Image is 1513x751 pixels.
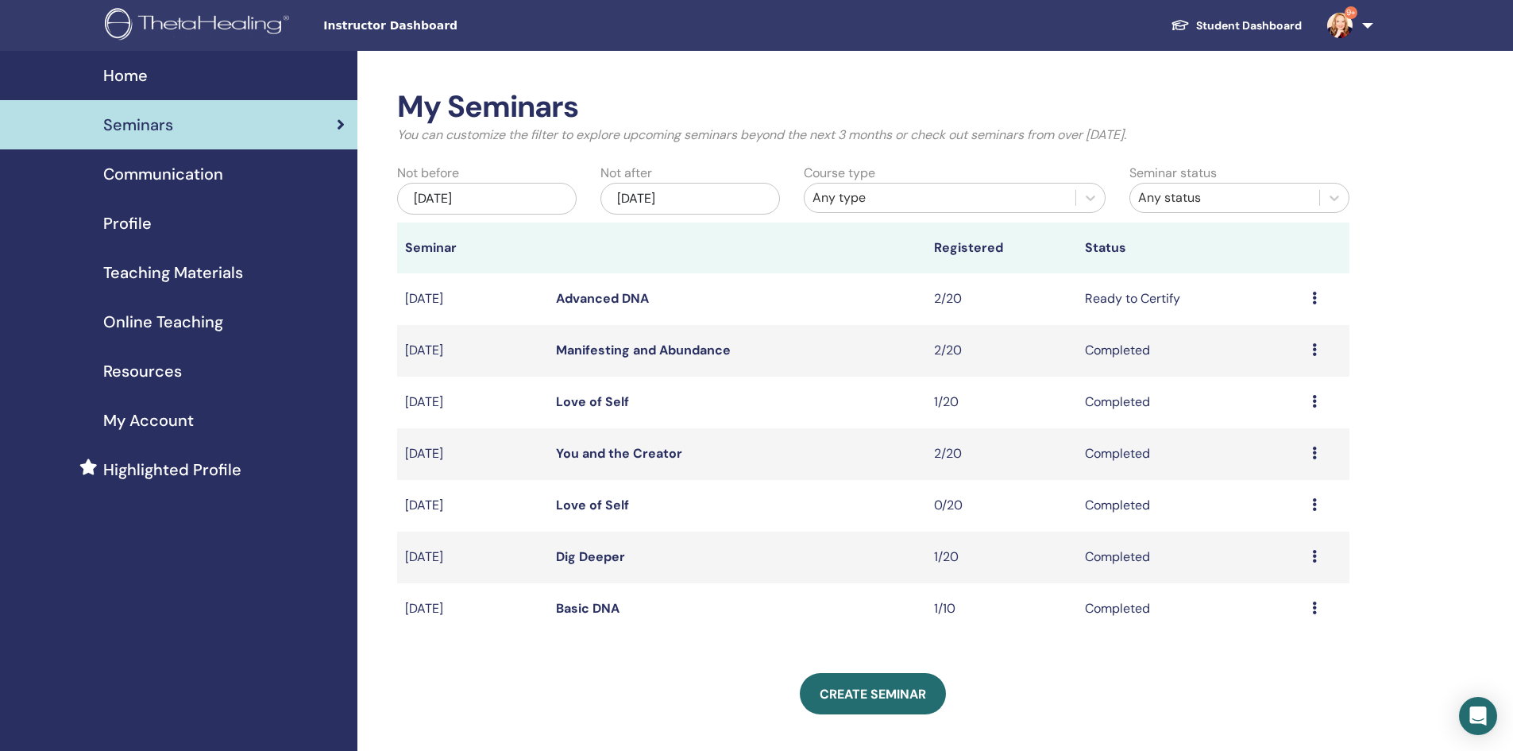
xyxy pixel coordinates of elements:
span: My Account [103,408,194,432]
div: Any type [812,188,1067,207]
td: 1/20 [926,377,1077,428]
div: [DATE] [600,183,780,215]
th: Registered [926,223,1077,273]
th: Seminar [397,223,548,273]
span: Seminars [103,113,173,137]
td: 0/20 [926,480,1077,532]
td: 2/20 [926,273,1077,325]
td: [DATE] [397,583,548,635]
span: 9+ [1345,6,1357,19]
td: [DATE] [397,480,548,532]
span: Resources [103,359,182,383]
span: Online Teaching [103,310,223,334]
td: 2/20 [926,428,1077,480]
a: Love of Self [556,497,629,513]
span: Highlighted Profile [103,458,241,482]
td: 2/20 [926,325,1077,377]
a: Love of Self [556,393,629,410]
td: 1/10 [926,583,1077,635]
h2: My Seminars [397,89,1349,126]
td: Completed [1077,480,1303,532]
a: Create seminar [800,673,946,714]
div: [DATE] [397,183,577,215]
td: Completed [1077,428,1303,480]
a: Basic DNA [556,600,619,617]
label: Not before [397,164,459,183]
label: Course type [804,164,875,183]
a: Dig Deeper [556,548,625,565]
td: [DATE] [397,325,548,377]
th: Status [1077,223,1303,273]
td: [DATE] [397,377,548,428]
td: 1/20 [926,532,1077,583]
td: Completed [1077,532,1303,583]
span: Communication [103,162,223,186]
td: Completed [1077,325,1303,377]
td: [DATE] [397,428,548,480]
span: Instructor Dashboard [323,17,562,34]
div: Open Intercom Messenger [1459,697,1497,735]
td: Completed [1077,583,1303,635]
span: Profile [103,211,152,235]
span: Create seminar [820,686,926,703]
td: Completed [1077,377,1303,428]
a: Student Dashboard [1158,11,1314,41]
img: graduation-cap-white.svg [1171,18,1190,32]
a: Advanced DNA [556,290,649,307]
p: You can customize the filter to explore upcoming seminars beyond the next 3 months or check out s... [397,126,1349,145]
label: Seminar status [1129,164,1217,183]
img: default.jpg [1327,13,1353,38]
img: logo.png [105,8,295,44]
a: Manifesting and Abundance [556,342,731,358]
td: [DATE] [397,532,548,583]
td: Ready to Certify [1077,273,1303,325]
div: Any status [1138,188,1311,207]
span: Teaching Materials [103,261,243,285]
td: [DATE] [397,273,548,325]
a: You and the Creator [556,445,682,462]
span: Home [103,64,148,87]
label: Not after [600,164,652,183]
